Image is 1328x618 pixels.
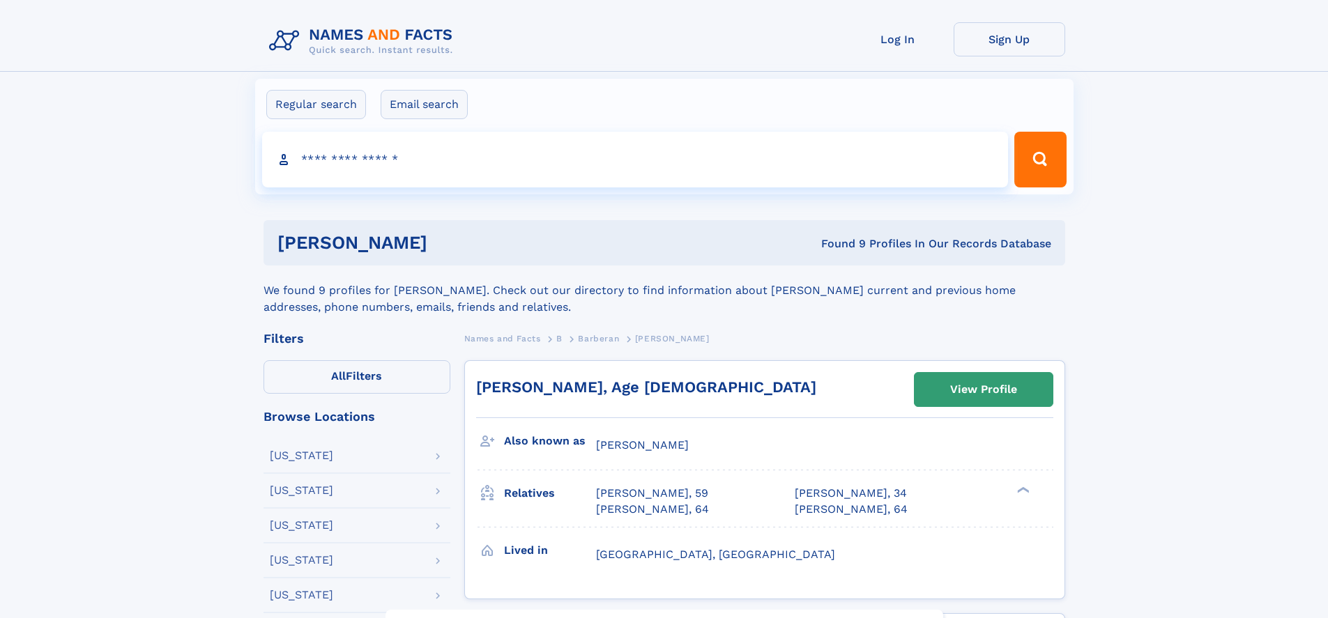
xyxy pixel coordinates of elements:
[264,265,1065,316] div: We found 9 profiles for [PERSON_NAME]. Check out our directory to find information about [PERSON_...
[270,589,333,601] div: [US_STATE]
[270,450,333,461] div: [US_STATE]
[266,90,366,119] label: Regular search
[270,555,333,566] div: [US_STATE]
[270,485,333,496] div: [US_STATE]
[578,334,619,343] span: Barberan
[277,234,625,252] h1: [PERSON_NAME]
[504,429,596,453] h3: Also known as
[795,486,907,501] a: [PERSON_NAME], 34
[504,481,596,505] h3: Relatives
[504,539,596,562] h3: Lived in
[596,486,708,501] a: [PERSON_NAME], 59
[954,22,1065,56] a: Sign Up
[950,373,1017,405] div: View Profile
[915,373,1053,406] a: View Profile
[635,334,710,343] span: [PERSON_NAME]
[464,330,541,347] a: Names and Facts
[624,236,1051,252] div: Found 9 Profiles In Our Records Database
[270,520,333,531] div: [US_STATE]
[476,378,816,396] a: [PERSON_NAME], Age [DEMOGRAPHIC_DATA]
[596,502,709,517] a: [PERSON_NAME], 64
[264,410,450,423] div: Browse Locations
[556,330,563,347] a: B
[596,548,835,561] span: [GEOGRAPHIC_DATA], [GEOGRAPHIC_DATA]
[381,90,468,119] label: Email search
[578,330,619,347] a: Barberan
[331,369,346,383] span: All
[264,22,464,60] img: Logo Names and Facts
[1014,132,1066,187] button: Search Button
[842,22,954,56] a: Log In
[262,132,1009,187] input: search input
[264,360,450,394] label: Filters
[795,502,908,517] a: [PERSON_NAME], 64
[264,332,450,345] div: Filters
[556,334,563,343] span: B
[1014,486,1030,495] div: ❯
[596,438,689,451] span: [PERSON_NAME]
